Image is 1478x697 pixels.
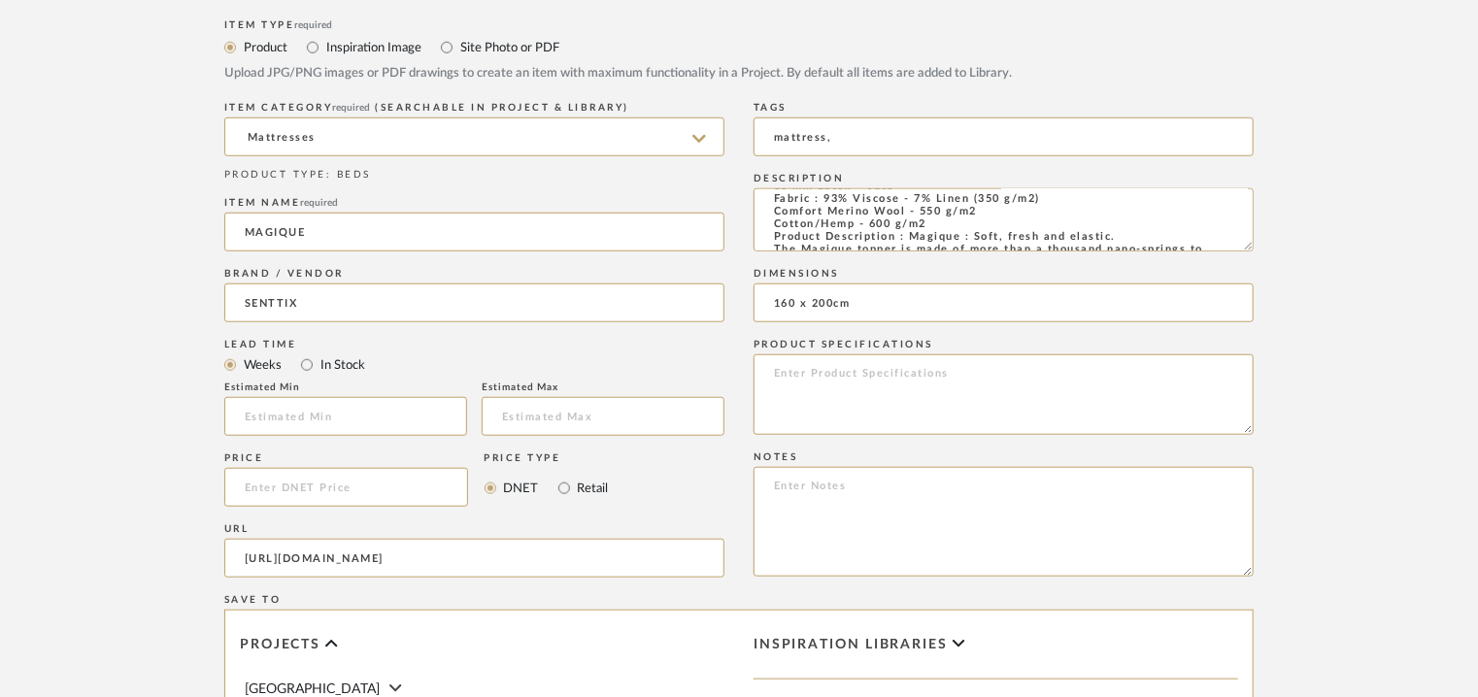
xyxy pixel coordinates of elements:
div: Price [224,452,468,464]
input: Enter DNET Price [224,468,468,507]
span: required [333,103,371,113]
label: In Stock [319,354,365,376]
div: Description [754,173,1254,184]
label: Inspiration Image [324,37,421,58]
input: Estimated Max [482,397,724,436]
mat-radio-group: Select item type [224,352,724,377]
label: Retail [576,478,609,499]
label: Product [242,37,287,58]
mat-radio-group: Select item type [224,35,1254,59]
span: Inspiration libraries [754,637,948,653]
input: Enter Dimensions [754,283,1254,322]
div: Estimated Min [224,382,467,393]
span: : BEDS [326,170,371,180]
input: Enter URL [224,539,724,578]
div: URL [224,523,724,535]
div: Dimensions [754,268,1254,280]
label: Site Photo or PDF [458,37,559,58]
div: PRODUCT TYPE [224,168,724,183]
div: Product Specifications [754,339,1254,350]
span: required [295,20,333,30]
span: (Searchable in Project & Library) [376,103,630,113]
div: Save To [224,594,1254,606]
input: Unknown [224,283,724,322]
div: ITEM CATEGORY [224,102,724,114]
div: Brand / Vendor [224,268,724,280]
div: Item Type [224,19,1254,31]
input: Enter Keywords, Separated by Commas [754,117,1254,156]
input: Estimated Min [224,397,467,436]
input: Type a category to search and select [224,117,724,156]
div: Upload JPG/PNG images or PDF drawings to create an item with maximum functionality in a Project. ... [224,64,1254,83]
mat-radio-group: Select price type [485,468,609,507]
label: Weeks [242,354,282,376]
div: Lead Time [224,339,724,350]
div: Item name [224,197,724,209]
div: Notes [754,451,1254,463]
div: Tags [754,102,1254,114]
input: Enter Name [224,213,724,251]
span: [GEOGRAPHIC_DATA] [245,682,380,696]
span: required [301,198,339,208]
span: Projects [240,637,320,653]
div: Estimated Max [482,382,724,393]
div: Price Type [485,452,609,464]
label: DNET [502,478,539,499]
